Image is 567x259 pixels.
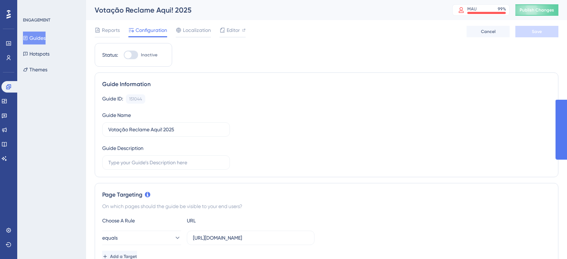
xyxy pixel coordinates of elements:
span: Publish Changes [520,7,554,13]
div: Votação Reclame Aqui! 2025 [95,5,434,15]
input: Type your Guide’s Description here [108,159,224,166]
input: yourwebsite.com/path [193,234,308,242]
button: Guides [23,32,46,44]
div: Guide Name [102,111,131,119]
button: Save [515,26,558,37]
div: MAU [467,6,477,12]
iframe: UserGuiding AI Assistant Launcher [537,231,558,252]
div: Choose A Rule [102,216,181,225]
span: Save [532,29,542,34]
input: Type your Guide’s Name here [108,126,224,133]
div: URL [187,216,266,225]
div: Page Targeting [102,190,551,199]
button: Themes [23,63,47,76]
span: Editor [227,26,240,34]
button: Cancel [467,26,510,37]
div: Guide ID: [102,94,123,104]
div: Guide Description [102,144,143,152]
div: On which pages should the guide be visible to your end users? [102,202,551,211]
span: equals [102,234,118,242]
span: Localization [183,26,211,34]
span: Configuration [136,26,167,34]
div: Guide Information [102,80,551,89]
div: Status: [102,51,118,59]
div: 151044 [129,96,142,102]
button: Publish Changes [515,4,558,16]
span: Inactive [141,52,157,58]
div: 99 % [498,6,506,12]
button: equals [102,231,181,245]
div: ENGAGEMENT [23,17,50,23]
span: Cancel [481,29,496,34]
button: Hotspots [23,47,49,60]
span: Reports [102,26,120,34]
